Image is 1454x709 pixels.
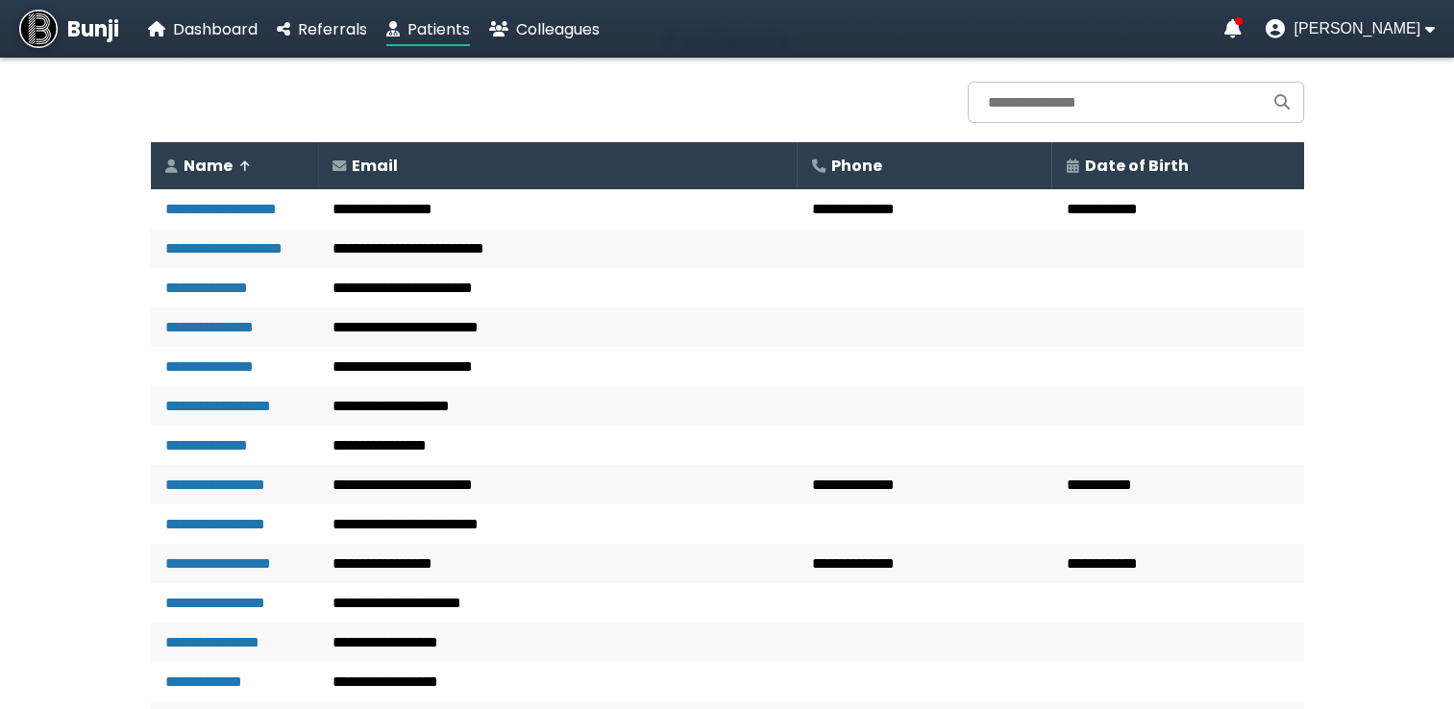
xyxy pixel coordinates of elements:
span: Patients [407,18,470,40]
th: Email [318,142,798,189]
span: Bunji [67,13,119,45]
a: Referrals [277,17,367,41]
th: Date of Birth [1051,142,1303,189]
a: Patients [386,17,470,41]
a: Dashboard [148,17,258,41]
button: User menu [1265,19,1435,38]
span: [PERSON_NAME] [1294,20,1420,37]
a: Colleagues [489,17,600,41]
span: Dashboard [173,18,258,40]
th: Name [151,142,318,189]
span: Colleagues [516,18,600,40]
th: Phone [797,142,1051,189]
a: Notifications [1223,19,1241,38]
img: Bunji Dental Referral Management [19,10,58,48]
a: Bunji [19,10,119,48]
span: Referrals [298,18,367,40]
